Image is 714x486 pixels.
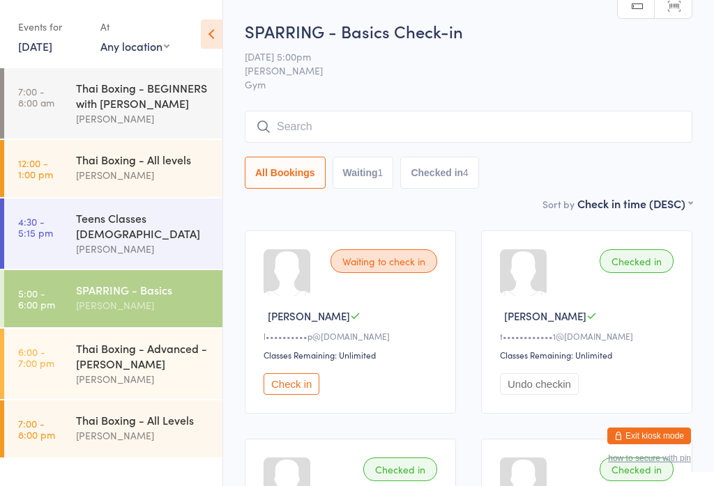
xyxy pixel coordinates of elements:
div: Waiting to check in [331,249,437,273]
span: Gym [245,77,692,91]
time: 7:00 - 8:00 am [18,86,54,108]
h2: SPARRING - Basics Check-in [245,19,692,42]
div: Thai Boxing - All levels [76,152,211,167]
span: [PERSON_NAME] [245,63,671,77]
div: 4 [463,167,469,178]
span: [PERSON_NAME] [268,308,350,323]
time: 7:00 - 8:00 pm [18,418,55,440]
a: 7:00 -8:00 amThai Boxing - BEGINNERS with [PERSON_NAME][PERSON_NAME] [4,68,222,139]
button: Check in [264,373,319,395]
div: Checked in [363,457,437,481]
span: [PERSON_NAME] [504,308,586,323]
div: [PERSON_NAME] [76,241,211,257]
div: Any location [100,38,169,54]
a: 4:30 -5:15 pmTeens Classes [DEMOGRAPHIC_DATA][PERSON_NAME] [4,198,222,269]
div: Events for [18,15,86,38]
a: 7:00 -8:00 pmThai Boxing - All Levels[PERSON_NAME] [4,400,222,457]
button: how to secure with pin [608,453,691,463]
div: t••••••••••••1@[DOMAIN_NAME] [500,330,678,342]
button: Undo checkin [500,373,579,395]
div: Checked in [600,457,674,481]
input: Search [245,111,692,143]
div: [PERSON_NAME] [76,167,211,183]
button: Checked in4 [400,157,479,189]
a: [DATE] [18,38,52,54]
a: 6:00 -7:00 pmThai Boxing - Advanced - [PERSON_NAME][PERSON_NAME] [4,329,222,399]
a: 5:00 -6:00 pmSPARRING - Basics[PERSON_NAME] [4,270,222,327]
div: [PERSON_NAME] [76,297,211,313]
div: Teens Classes [DEMOGRAPHIC_DATA] [76,210,211,241]
button: All Bookings [245,157,326,189]
time: 4:30 - 5:15 pm [18,216,53,238]
label: Sort by [542,197,575,211]
div: At [100,15,169,38]
div: SPARRING - Basics [76,282,211,297]
time: 5:00 - 6:00 pm [18,288,55,310]
div: Classes Remaining: Unlimited [500,349,678,361]
a: 12:00 -1:00 pmThai Boxing - All levels[PERSON_NAME] [4,140,222,197]
time: 12:00 - 1:00 pm [18,157,53,180]
div: Thai Boxing - Advanced - [PERSON_NAME] [76,340,211,371]
div: [PERSON_NAME] [76,371,211,387]
div: Thai Boxing - BEGINNERS with [PERSON_NAME] [76,80,211,111]
div: Thai Boxing - All Levels [76,412,211,428]
button: Exit kiosk mode [607,428,691,444]
time: 6:00 - 7:00 pm [18,346,54,368]
div: [PERSON_NAME] [76,111,211,127]
span: [DATE] 5:00pm [245,49,671,63]
div: 1 [378,167,383,178]
button: Waiting1 [333,157,394,189]
div: Classes Remaining: Unlimited [264,349,441,361]
div: Checked in [600,249,674,273]
div: [PERSON_NAME] [76,428,211,444]
div: l••••••••••p@[DOMAIN_NAME] [264,330,441,342]
div: Check in time (DESC) [577,196,692,211]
